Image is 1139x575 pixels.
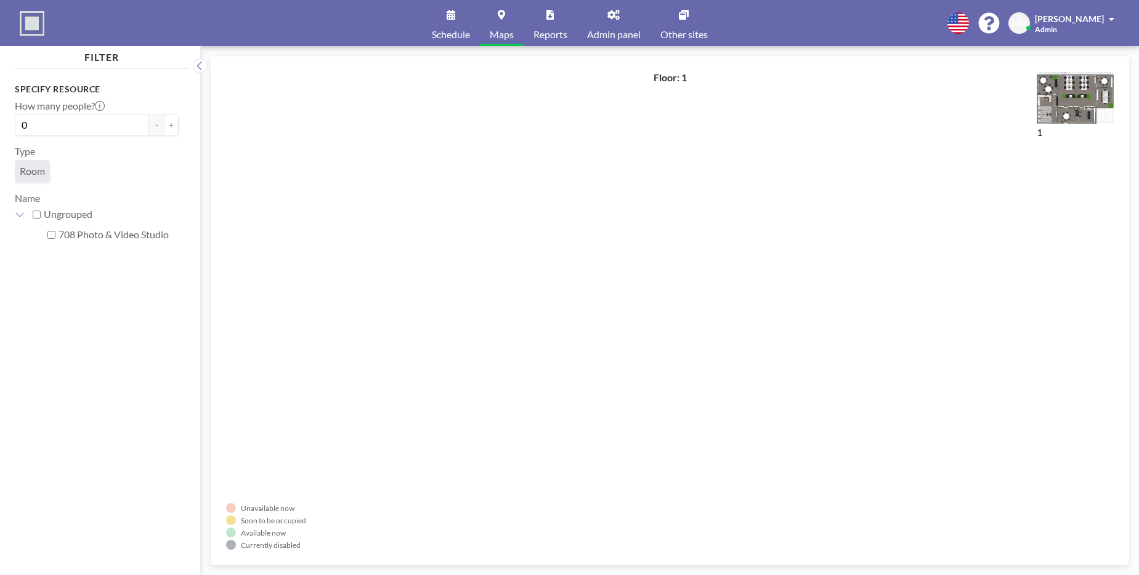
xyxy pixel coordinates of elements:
div: Unavailable now [241,504,294,513]
img: organization-logo [20,11,44,36]
div: Currently disabled [241,541,301,550]
label: How many people? [15,100,105,112]
span: Schedule [432,30,470,39]
span: Admin panel [587,30,641,39]
span: NM [1012,18,1027,29]
h4: Floor: 1 [654,71,687,84]
span: Admin [1035,25,1057,34]
label: Name [15,192,40,204]
div: Soon to be occupied [241,516,306,525]
label: 708 Photo & Video Studio [59,228,179,241]
button: - [149,115,164,135]
button: + [164,115,179,135]
img: ExemplaryFloorPlanRoomzilla.png [1037,71,1114,124]
span: Other sites [660,30,708,39]
label: Ungrouped [44,208,179,220]
span: Maps [490,30,514,39]
span: [PERSON_NAME] [1035,14,1104,24]
h4: FILTER [15,46,188,63]
h3: Specify resource [15,84,179,95]
span: Room [20,165,45,177]
label: 1 [1037,126,1042,138]
div: Available now [241,528,286,537]
span: Reports [533,30,567,39]
label: Type [15,145,35,158]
